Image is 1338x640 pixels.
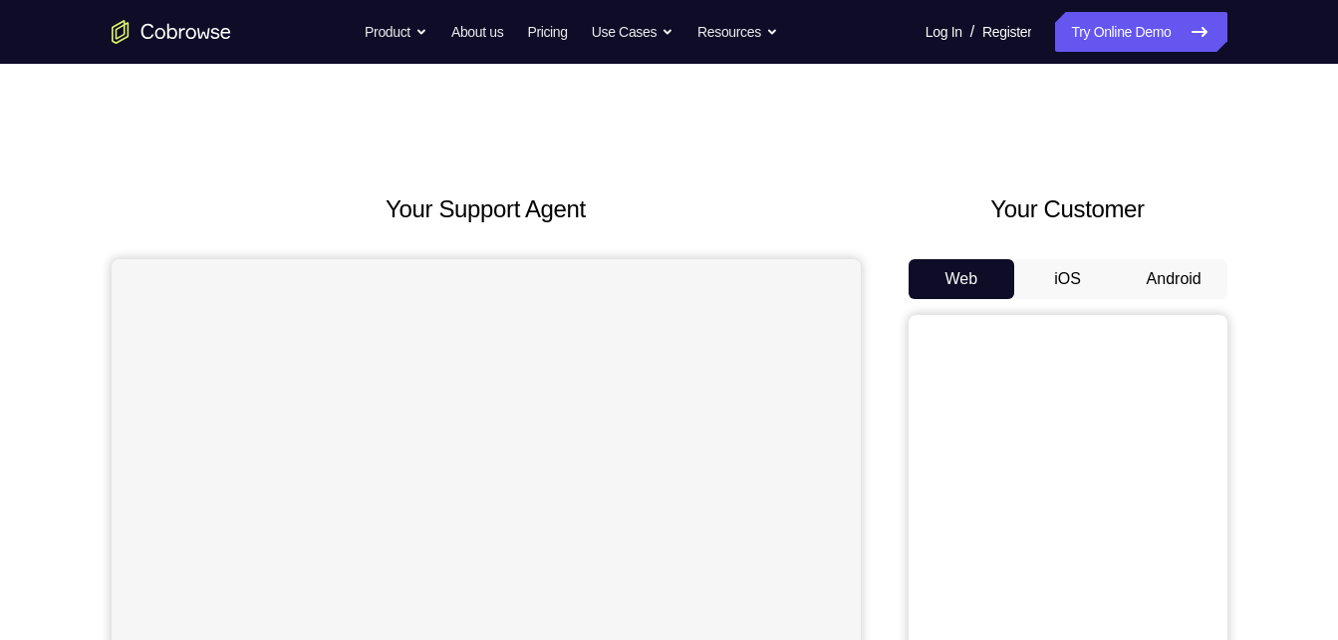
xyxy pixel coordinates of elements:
[112,191,861,227] h2: Your Support Agent
[527,12,567,52] a: Pricing
[112,20,231,44] a: Go to the home page
[1055,12,1226,52] a: Try Online Demo
[982,12,1031,52] a: Register
[1121,259,1227,299] button: Android
[970,20,974,44] span: /
[697,12,778,52] button: Resources
[592,12,673,52] button: Use Cases
[926,12,962,52] a: Log In
[1014,259,1121,299] button: iOS
[451,12,503,52] a: About us
[909,259,1015,299] button: Web
[909,191,1227,227] h2: Your Customer
[365,12,427,52] button: Product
